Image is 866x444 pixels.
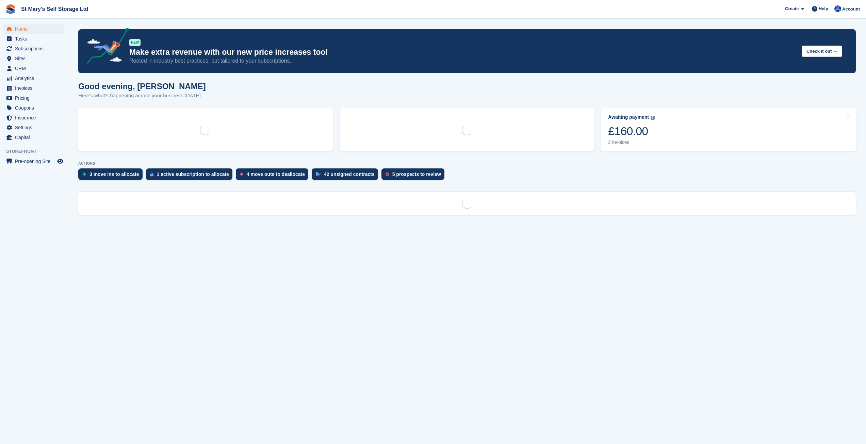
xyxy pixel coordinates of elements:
[150,172,153,177] img: active_subscription_to_allocate_icon-d502201f5373d7db506a760aba3b589e785aa758c864c3986d89f69b8ff3...
[819,5,828,12] span: Help
[386,172,389,176] img: prospect-51fa495bee0391a8d652442698ab0144808aea92771e9ea1ae160a38d050c398.svg
[6,148,68,155] span: Storefront
[15,113,56,122] span: Insurance
[236,168,312,183] a: 4 move outs to deallocate
[3,123,64,132] a: menu
[651,116,655,120] img: icon-info-grey-7440780725fd019a000dd9b08b2336e03edf1995a4989e88bcd33f0948082b44.svg
[3,73,64,83] a: menu
[785,5,799,12] span: Create
[3,54,64,63] a: menu
[15,123,56,132] span: Settings
[146,168,236,183] a: 1 active subscription to allocate
[15,54,56,63] span: Sites
[81,28,129,66] img: price-adjustments-announcement-icon-8257ccfd72463d97f412b2fc003d46551f7dbcb40ab6d574587a9cd5c0d94...
[129,39,141,46] div: NEW
[3,133,64,142] a: menu
[129,47,796,57] p: Make extra revenue with our new price increases tool
[56,157,64,165] a: Preview store
[247,171,305,177] div: 4 move outs to deallocate
[381,168,448,183] a: 5 prospects to review
[601,108,856,151] a: Awaiting payment £160.00 2 invoices
[608,114,649,120] div: Awaiting payment
[15,103,56,113] span: Coupons
[312,168,381,183] a: 42 unsigned contracts
[324,171,375,177] div: 42 unsigned contracts
[3,93,64,103] a: menu
[3,113,64,122] a: menu
[78,168,146,183] a: 3 move ins to allocate
[608,139,655,145] div: 2 invoices
[15,73,56,83] span: Analytics
[5,4,16,14] img: stora-icon-8386f47178a22dfd0bd8f6a31ec36ba5ce8667c1dd55bd0f319d3a0aa187defe.svg
[15,83,56,93] span: Invoices
[3,157,64,166] a: menu
[842,6,860,13] span: Account
[3,44,64,53] a: menu
[18,3,91,15] a: St Mary's Self Storage Ltd
[78,161,856,166] p: ACTIONS
[316,172,321,176] img: contract_signature_icon-13c848040528278c33f63329250d36e43548de30e8caae1d1a13099fd9432cc5.svg
[82,172,86,176] img: move_ins_to_allocate_icon-fdf77a2bb77ea45bf5b3d319d69a93e2d87916cf1d5bf7949dd705db3b84f3ca.svg
[129,57,796,65] p: Rooted in industry best practices, but tailored to your subscriptions.
[3,34,64,44] a: menu
[834,5,841,12] img: Matthew Keenan
[3,83,64,93] a: menu
[3,64,64,73] a: menu
[802,46,842,57] button: Check it out →
[15,93,56,103] span: Pricing
[15,133,56,142] span: Capital
[15,44,56,53] span: Subscriptions
[608,124,655,138] div: £160.00
[3,103,64,113] a: menu
[78,82,206,91] h1: Good evening, [PERSON_NAME]
[15,64,56,73] span: CRM
[15,157,56,166] span: Pre-opening Site
[15,34,56,44] span: Tasks
[15,24,56,34] span: Home
[78,92,206,100] p: Here's what's happening across your business [DATE]
[392,171,441,177] div: 5 prospects to review
[89,171,139,177] div: 3 move ins to allocate
[240,172,243,176] img: move_outs_to_deallocate_icon-f764333ba52eb49d3ac5e1228854f67142a1ed5810a6f6cc68b1a99e826820c5.svg
[157,171,229,177] div: 1 active subscription to allocate
[3,24,64,34] a: menu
